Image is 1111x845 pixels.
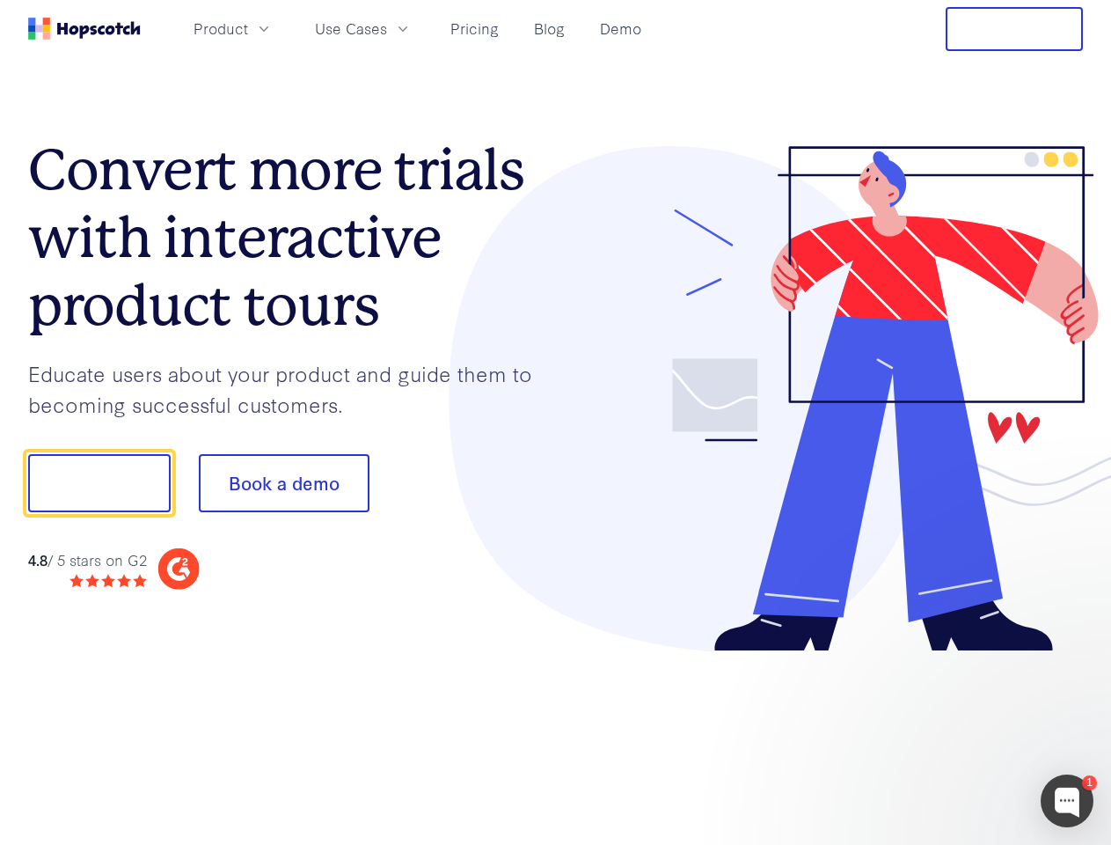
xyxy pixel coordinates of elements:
a: Demo [593,14,648,43]
strong: 4.8 [28,549,48,569]
button: Use Cases [304,14,422,43]
div: 1 [1082,775,1097,790]
a: Blog [527,14,572,43]
button: Book a demo [199,454,369,512]
a: Pricing [443,14,506,43]
p: Educate users about your product and guide them to becoming successful customers. [28,358,556,419]
div: / 5 stars on G2 [28,549,147,571]
span: Product [194,18,248,40]
a: Home [28,18,141,40]
button: Free Trial [946,7,1083,51]
span: Use Cases [315,18,387,40]
button: Product [183,14,283,43]
button: Show me! [28,454,171,512]
h1: Convert more trials with interactive product tours [28,136,556,339]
